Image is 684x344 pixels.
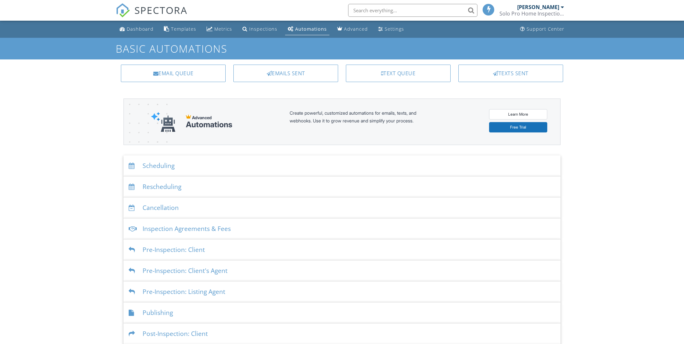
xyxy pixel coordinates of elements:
div: Metrics [214,26,232,32]
div: Advanced [344,26,368,32]
div: Rescheduling [123,176,561,197]
span: SPECTORA [134,3,187,17]
div: Cancellation [123,197,561,218]
div: Pre-Inspection: Client's Agent [123,260,561,281]
a: Advanced [335,23,370,35]
div: Publishing [123,302,561,323]
a: Support Center [518,23,567,35]
a: Inspections [240,23,280,35]
a: SPECTORA [116,9,187,22]
a: Text Queue [346,65,451,82]
div: Automations [295,26,327,32]
a: Email Queue [121,65,226,82]
div: Pre-Inspection: Listing Agent [123,281,561,302]
img: automations-robot-e552d721053d9e86aaf3dd9a1567a1c0d6a99a13dc70ea74ca66f792d01d7f0c.svg [151,112,176,132]
a: Settings [376,23,407,35]
a: Texts Sent [458,65,563,82]
a: Learn More [489,109,547,120]
span: Advanced [192,115,212,120]
input: Search everything... [348,4,477,17]
div: Inspections [249,26,277,32]
div: Templates [171,26,196,32]
a: Templates [161,23,199,35]
a: Free Trial [489,122,547,132]
div: Solo Pro Home Inspection Services [499,10,564,17]
h1: Basic Automations [116,43,568,54]
img: The Best Home Inspection Software - Spectora [116,3,130,17]
div: Support Center [527,26,564,32]
a: Dashboard [117,23,156,35]
a: Emails Sent [233,65,338,82]
div: [PERSON_NAME] [517,4,559,10]
div: Inspection Agreements & Fees [123,218,561,239]
div: Settings [385,26,404,32]
div: Pre-Inspection: Client [123,239,561,260]
div: Scheduling [123,155,561,176]
a: Automations (Basic) [285,23,329,35]
div: Dashboard [127,26,154,32]
div: Automations [186,120,232,129]
img: advanced-banner-bg-f6ff0eecfa0ee76150a1dea9fec4b49f333892f74bc19f1b897a312d7a1b2ff3.png [124,99,167,170]
a: Metrics [204,23,235,35]
div: Create powerful, customized automations for emails, texts, and webhooks. Use it to grow revenue a... [290,109,432,134]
